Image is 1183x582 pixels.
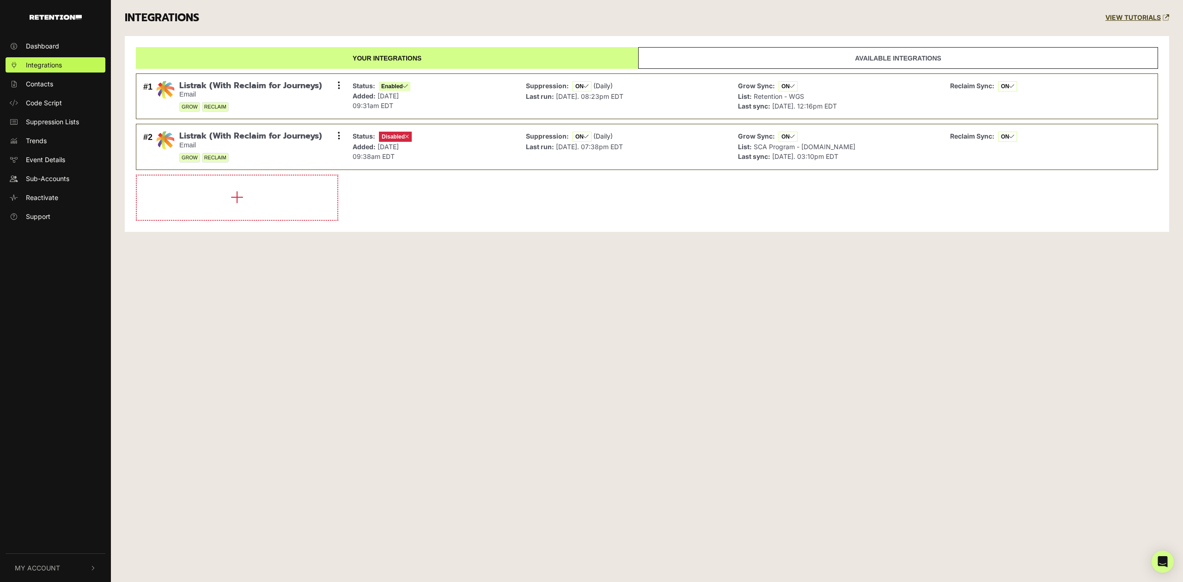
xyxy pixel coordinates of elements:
[638,47,1158,69] a: Available integrations
[15,563,60,573] span: My Account
[556,143,623,151] span: [DATE]. 07:38pm EDT
[30,15,82,20] img: Retention.com
[179,102,200,112] span: GROW
[573,132,591,142] span: ON
[26,174,69,183] span: Sub-Accounts
[353,143,376,151] strong: Added:
[353,92,376,100] strong: Added:
[26,60,62,70] span: Integrations
[143,131,152,163] div: #2
[6,152,105,167] a: Event Details
[6,209,105,224] a: Support
[179,141,322,149] small: Email
[593,132,613,140] span: (Daily)
[26,117,79,127] span: Suppression Lists
[26,155,65,164] span: Event Details
[1105,14,1169,22] a: VIEW TUTORIALS
[754,143,855,151] span: SCA Program - [DOMAIN_NAME]
[6,38,105,54] a: Dashboard
[526,82,569,90] strong: Suppression:
[1152,551,1174,573] div: Open Intercom Messenger
[573,81,591,91] span: ON
[772,152,838,160] span: [DATE]. 03:10pm EDT
[6,554,105,582] button: My Account
[379,132,412,142] span: Disabled
[526,132,569,140] strong: Suppression:
[779,81,798,91] span: ON
[6,76,105,91] a: Contacts
[998,81,1017,91] span: ON
[26,212,50,221] span: Support
[179,153,200,163] span: GROW
[738,143,752,151] strong: List:
[738,152,770,160] strong: Last sync:
[143,81,152,112] div: #1
[738,92,752,100] strong: List:
[556,92,623,100] span: [DATE]. 08:23pm EDT
[26,41,59,51] span: Dashboard
[179,131,322,141] span: Listrak (With Reclaim for Journeys)
[779,132,798,142] span: ON
[950,132,994,140] strong: Reclaim Sync:
[353,92,399,109] span: [DATE] 09:31am EDT
[125,12,199,24] h3: INTEGRATIONS
[998,132,1017,142] span: ON
[202,102,229,112] span: RECLAIM
[353,132,375,140] strong: Status:
[26,79,53,89] span: Contacts
[156,131,175,149] img: Listrak (With Reclaim for Journeys)
[179,81,322,91] span: Listrak (With Reclaim for Journeys)
[6,57,105,73] a: Integrations
[6,95,105,110] a: Code Script
[6,114,105,129] a: Suppression Lists
[26,193,58,202] span: Reactivate
[136,47,638,69] a: Your integrations
[202,153,229,163] span: RECLAIM
[772,102,837,110] span: [DATE]. 12:16pm EDT
[738,102,770,110] strong: Last sync:
[754,92,804,100] span: Retention - WGS
[156,81,175,99] img: Listrak (With Reclaim for Journeys)
[738,82,775,90] strong: Grow Sync:
[738,132,775,140] strong: Grow Sync:
[379,82,410,91] span: Enabled
[950,82,994,90] strong: Reclaim Sync:
[6,171,105,186] a: Sub-Accounts
[526,143,554,151] strong: Last run:
[593,82,613,90] span: (Daily)
[26,136,47,145] span: Trends
[179,91,322,98] small: Email
[526,92,554,100] strong: Last run:
[26,98,62,108] span: Code Script
[6,133,105,148] a: Trends
[6,190,105,205] a: Reactivate
[353,82,375,90] strong: Status:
